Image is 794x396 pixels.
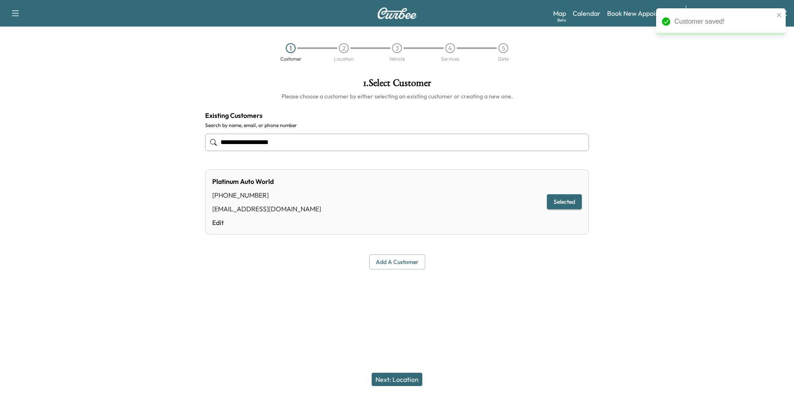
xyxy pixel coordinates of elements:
[369,254,425,270] button: Add a customer
[339,43,349,53] div: 2
[607,8,677,18] a: Book New Appointment
[334,56,354,61] div: Location
[547,194,582,210] button: Selected
[553,8,566,18] a: MapBeta
[212,176,321,186] div: Platinum Auto World
[212,190,321,200] div: [PHONE_NUMBER]
[212,218,321,227] a: Edit
[372,373,422,386] button: Next: Location
[377,7,417,19] img: Curbee Logo
[441,56,459,61] div: Services
[498,56,509,61] div: Date
[286,43,296,53] div: 1
[557,17,566,23] div: Beta
[445,43,455,53] div: 4
[205,110,589,120] h4: Existing Customers
[205,92,589,100] h6: Please choose a customer by either selecting an existing customer or creating a new one.
[392,43,402,53] div: 3
[212,204,321,214] div: [EMAIL_ADDRESS][DOMAIN_NAME]
[389,56,405,61] div: Vehicle
[205,122,589,129] label: Search by name, email, or phone number
[205,78,589,92] h1: 1 . Select Customer
[280,56,301,61] div: Customer
[777,12,782,18] button: close
[573,8,600,18] a: Calendar
[674,17,774,27] div: Customer saved!
[498,43,508,53] div: 5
